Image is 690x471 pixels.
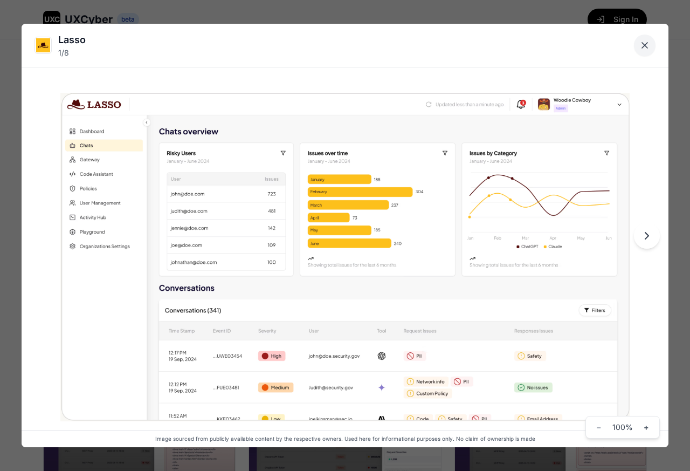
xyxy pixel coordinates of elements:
div: Image sourced from publicly available content by the respective owners. Used here for information... [22,430,668,447]
button: Next image [634,223,660,249]
span: 100 % [610,422,636,433]
button: Zoom in [640,421,653,434]
span: + [644,422,649,433]
span: − [596,422,602,433]
img: Lasso logo [35,37,51,53]
button: Zoom out [592,421,605,434]
div: Lasso [58,32,86,47]
button: Close lightbox [634,35,655,56]
img: Lasso image 1 [60,93,630,422]
div: 1 / 8 [58,47,86,58]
